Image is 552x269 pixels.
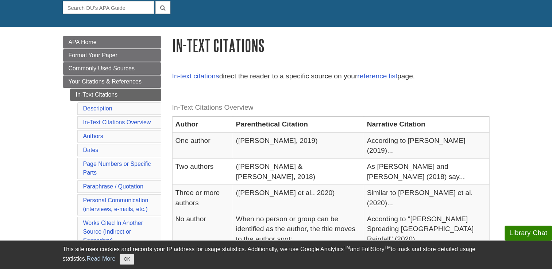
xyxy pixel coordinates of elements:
[233,132,364,159] td: ([PERSON_NAME], 2019)
[172,72,219,80] a: In-text citations
[233,185,364,211] td: ([PERSON_NAME] et al., 2020)
[69,78,142,85] span: Your Citations & References
[83,147,99,153] a: Dates
[172,100,490,116] caption: In-Text Citations Overview
[505,226,552,241] button: Library Chat
[364,159,489,185] td: As [PERSON_NAME] and [PERSON_NAME] (2018) say...
[172,185,233,211] td: Three or more authors
[86,256,115,262] a: Read More
[172,116,233,132] th: Author
[364,116,489,132] th: Narrative Citation
[83,183,143,190] a: Paraphrase / Quotation
[83,161,151,176] a: Page Numbers or Specific Parts
[357,72,397,80] a: reference list
[364,132,489,159] td: According to [PERSON_NAME] (2019)...
[172,132,233,159] td: One author
[83,197,148,212] a: Personal Communication(interviews, e-mails, etc.)
[233,116,364,132] th: Parenthetical Citation
[385,245,391,250] sup: TM
[69,39,97,45] span: APA Home
[83,105,112,112] a: Description
[63,75,161,88] a: Your Citations & References
[70,89,161,101] a: In-Text Citations
[83,119,151,125] a: In-Text Citations Overview
[63,36,161,48] a: APA Home
[63,1,154,14] input: Search DU's APA Guide
[83,220,143,243] a: Works Cited In Another Source (Indirect or Secondary)
[83,133,103,139] a: Authors
[120,254,134,265] button: Close
[69,52,117,58] span: Format Your Paper
[63,245,490,265] div: This site uses cookies and records your IP address for usage statistics. Additionally, we use Goo...
[233,159,364,185] td: ([PERSON_NAME] & [PERSON_NAME], 2018)
[63,62,161,75] a: Commonly Used Sources
[63,49,161,62] a: Format Your Paper
[69,65,135,71] span: Commonly Used Sources
[172,159,233,185] td: Two authors
[364,185,489,211] td: Similar to [PERSON_NAME] et al. (2020)...
[344,245,350,250] sup: TM
[172,36,490,55] h1: In-Text Citations
[172,71,490,82] p: direct the reader to a specific source on your page.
